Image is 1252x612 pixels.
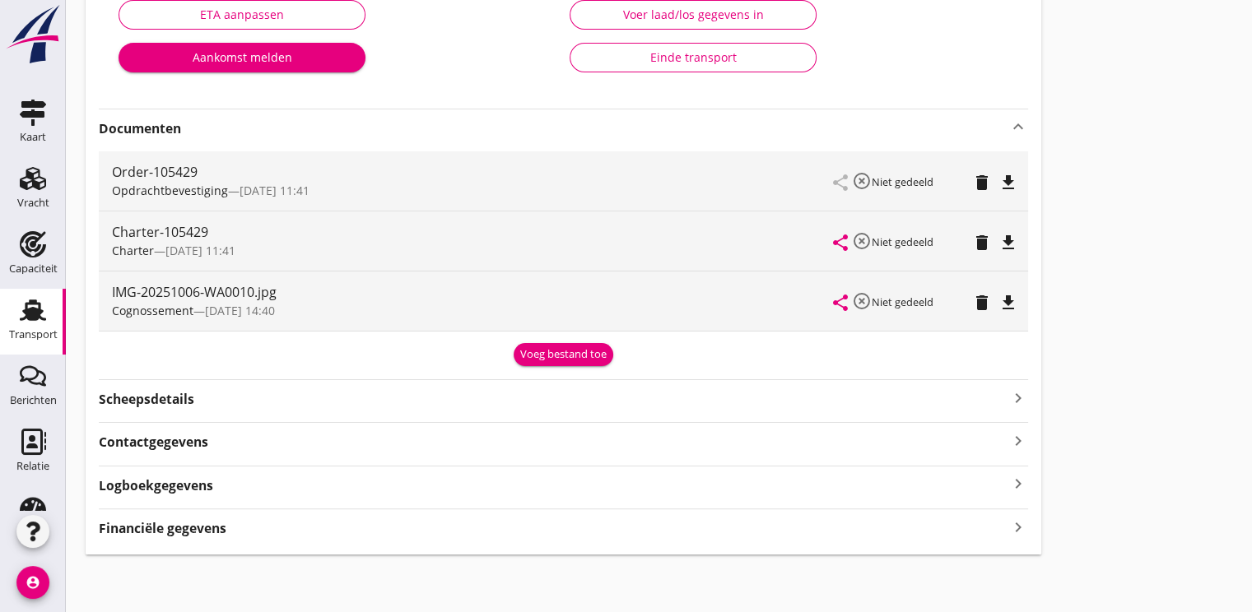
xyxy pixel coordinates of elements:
[998,233,1018,253] i: file_download
[1008,516,1028,538] i: keyboard_arrow_right
[1008,429,1028,452] i: keyboard_arrow_right
[998,173,1018,192] i: file_download
[133,6,351,23] div: ETA aanpassen
[10,395,57,406] div: Berichten
[112,243,154,258] span: Charter
[240,183,310,198] span: [DATE] 11:41
[972,173,992,192] i: delete
[872,294,933,309] small: Niet gedeeld
[16,566,49,599] i: account_circle
[852,291,872,311] i: highlight_off
[112,242,834,259] div: —
[872,174,933,189] small: Niet gedeeld
[119,43,365,72] button: Aankomst melden
[972,233,992,253] i: delete
[831,233,850,253] i: share
[20,132,46,142] div: Kaart
[584,6,803,23] div: Voer laad/los gegevens in
[99,433,208,452] strong: Contactgegevens
[998,293,1018,313] i: file_download
[831,293,850,313] i: share
[99,119,1008,138] strong: Documenten
[17,197,49,208] div: Vracht
[520,346,607,363] div: Voeg bestand toe
[99,519,226,538] strong: Financiële gegevens
[1008,473,1028,495] i: keyboard_arrow_right
[165,243,235,258] span: [DATE] 11:41
[9,263,58,274] div: Capaciteit
[852,231,872,251] i: highlight_off
[112,302,834,319] div: —
[872,234,933,249] small: Niet gedeeld
[99,476,213,495] strong: Logboekgegevens
[112,282,834,302] div: IMG-20251006-WA0010.jpg
[584,49,803,66] div: Einde transport
[112,182,834,199] div: —
[112,303,193,318] span: Cognossement
[1008,117,1028,137] i: keyboard_arrow_up
[205,303,275,318] span: [DATE] 14:40
[16,461,49,471] div: Relatie
[99,390,194,409] strong: Scheepsdetails
[3,4,63,65] img: logo-small.a267ee39.svg
[852,171,872,191] i: highlight_off
[132,49,352,66] div: Aankomst melden
[514,343,613,366] button: Voeg bestand toe
[112,222,834,242] div: Charter-105429
[9,329,58,340] div: Transport
[112,162,834,182] div: Order-105429
[112,183,228,198] span: Opdrachtbevestiging
[570,43,817,72] button: Einde transport
[972,293,992,313] i: delete
[1008,387,1028,409] i: keyboard_arrow_right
